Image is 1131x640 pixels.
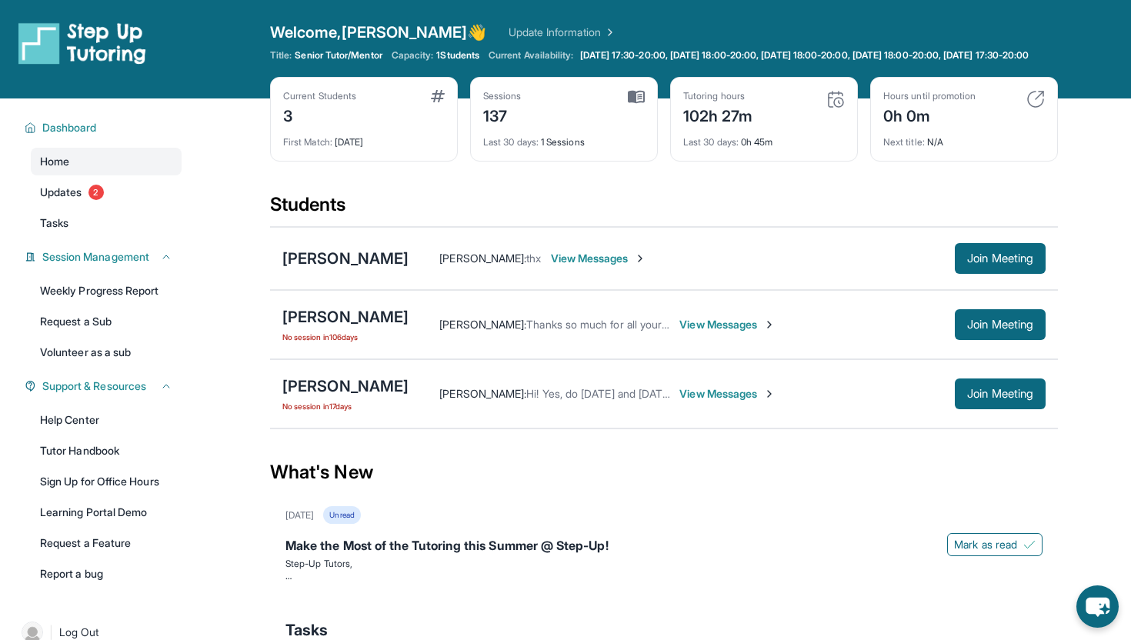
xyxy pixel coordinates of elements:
[967,254,1033,263] span: Join Meeting
[489,49,573,62] span: Current Availability:
[551,251,647,266] span: View Messages
[683,102,753,127] div: 102h 27m
[36,120,172,135] button: Dashboard
[955,309,1046,340] button: Join Meeting
[431,90,445,102] img: card
[31,148,182,175] a: Home
[31,338,182,366] a: Volunteer as a sub
[1076,585,1119,628] button: chat-button
[31,178,182,206] a: Updates2
[270,22,487,43] span: Welcome, [PERSON_NAME] 👋
[283,102,356,127] div: 3
[285,558,1043,570] p: Step-Up Tutors,
[483,90,522,102] div: Sessions
[483,136,539,148] span: Last 30 days :
[285,536,1043,558] div: Make the Most of the Tutoring this Summer @ Step-Up!
[683,127,845,148] div: 0h 45m
[31,209,182,237] a: Tasks
[883,136,925,148] span: Next title :
[270,438,1058,506] div: What's New
[954,537,1017,552] span: Mark as read
[763,388,776,400] img: Chevron-Right
[270,192,1058,226] div: Students
[683,136,739,148] span: Last 30 days :
[40,215,68,231] span: Tasks
[295,49,382,62] span: Senior Tutor/Mentor
[282,306,409,328] div: [PERSON_NAME]
[36,249,172,265] button: Session Management
[282,400,409,412] span: No session in 17 days
[679,386,776,402] span: View Messages
[436,49,479,62] span: 1 Students
[283,136,332,148] span: First Match :
[826,90,845,108] img: card
[31,468,182,495] a: Sign Up for Office Hours
[31,308,182,335] a: Request a Sub
[577,49,1033,62] a: [DATE] 17:30-20:00, [DATE] 18:00-20:00, [DATE] 18:00-20:00, [DATE] 18:00-20:00, [DATE] 17:30-20:00
[285,509,314,522] div: [DATE]
[883,102,976,127] div: 0h 0m
[42,120,97,135] span: Dashboard
[628,90,645,104] img: card
[392,49,434,62] span: Capacity:
[42,249,149,265] span: Session Management
[31,277,182,305] a: Weekly Progress Report
[282,375,409,397] div: [PERSON_NAME]
[42,378,146,394] span: Support & Resources
[439,252,526,265] span: [PERSON_NAME] :
[580,49,1029,62] span: [DATE] 17:30-20:00, [DATE] 18:00-20:00, [DATE] 18:00-20:00, [DATE] 18:00-20:00, [DATE] 17:30-20:00
[967,389,1033,398] span: Join Meeting
[947,533,1043,556] button: Mark as read
[40,185,82,200] span: Updates
[763,318,776,331] img: Chevron-Right
[883,90,976,102] div: Hours until promotion
[955,243,1046,274] button: Join Meeting
[31,406,182,434] a: Help Center
[439,318,526,331] span: [PERSON_NAME] :
[883,127,1045,148] div: N/A
[526,252,541,265] span: thx
[683,90,753,102] div: Tutoring hours
[323,506,360,524] div: Unread
[88,185,104,200] span: 2
[31,560,182,588] a: Report a bug
[1023,538,1036,551] img: Mark as read
[282,248,409,269] div: [PERSON_NAME]
[270,49,292,62] span: Title:
[283,127,445,148] div: [DATE]
[483,102,522,127] div: 137
[40,154,69,169] span: Home
[31,529,182,557] a: Request a Feature
[31,498,182,526] a: Learning Portal Demo
[283,90,356,102] div: Current Students
[955,378,1046,409] button: Join Meeting
[967,320,1033,329] span: Join Meeting
[483,127,645,148] div: 1 Sessions
[18,22,146,65] img: logo
[526,318,1091,331] span: Thanks so much for all your help. You are super sweet and intelligent and he was very lucky to ha...
[634,252,646,265] img: Chevron-Right
[679,317,776,332] span: View Messages
[509,25,616,40] a: Update Information
[439,387,526,400] span: [PERSON_NAME] :
[1026,90,1045,108] img: card
[36,378,172,394] button: Support & Resources
[59,625,99,640] span: Log Out
[526,387,860,400] span: Hi! Yes, do [DATE] and [DATE] at 7:00pm work for [PERSON_NAME]?
[282,331,409,343] span: No session in 106 days
[601,25,616,40] img: Chevron Right
[31,437,182,465] a: Tutor Handbook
